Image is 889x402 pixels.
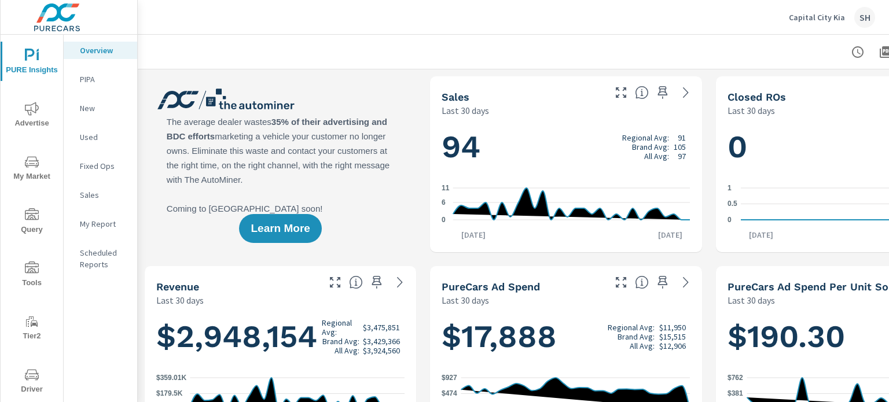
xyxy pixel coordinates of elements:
p: Capital City Kia [789,12,845,23]
div: PIPA [64,71,137,88]
text: $381 [728,390,743,398]
a: See more details in report [391,273,409,292]
p: 91 [678,133,686,142]
p: Regional Avg: [608,323,655,332]
a: See more details in report [677,83,695,102]
h5: Sales [442,91,469,103]
a: See more details in report [677,273,695,292]
div: New [64,99,137,117]
text: $179.5K [156,390,183,398]
text: 0 [442,216,446,224]
text: 0 [728,216,732,224]
p: Last 30 days [728,293,775,307]
h5: Closed ROs [728,91,786,103]
text: 11 [442,184,450,192]
p: $3,429,366 [363,337,400,346]
p: Sales [80,189,128,201]
button: Make Fullscreen [612,273,630,292]
p: My Report [80,218,128,230]
p: New [80,102,128,114]
span: Save this to your personalized report [653,273,672,292]
p: Brand Avg: [632,142,669,152]
p: All Avg: [335,346,359,355]
p: Brand Avg: [618,332,655,341]
p: Last 30 days [156,293,204,307]
p: Regional Avg: [622,133,669,142]
span: Save this to your personalized report [653,83,672,102]
p: 105 [674,142,686,152]
div: Used [64,128,137,146]
text: 0.5 [728,200,737,208]
p: [DATE] [453,229,494,241]
p: All Avg: [630,341,655,351]
span: Tier2 [4,315,60,343]
h5: PureCars Ad Spend [442,281,540,293]
h5: Revenue [156,281,199,293]
text: $927 [442,374,457,382]
button: Make Fullscreen [326,273,344,292]
span: Advertise [4,102,60,130]
text: $474 [442,390,457,398]
p: [DATE] [650,229,690,241]
span: Query [4,208,60,237]
span: Total sales revenue over the selected date range. [Source: This data is sourced from the dealer’s... [349,275,363,289]
span: PURE Insights [4,49,60,77]
span: Save this to your personalized report [368,273,386,292]
p: $15,515 [659,332,686,341]
h1: $17,888 [442,317,690,356]
div: My Report [64,215,137,233]
span: Total cost of media for all PureCars channels for the selected dealership group over the selected... [635,275,649,289]
p: 97 [678,152,686,161]
p: Scheduled Reports [80,247,128,270]
div: Scheduled Reports [64,244,137,273]
p: All Avg: [644,152,669,161]
p: $3,475,851 [363,323,400,332]
span: My Market [4,155,60,183]
p: $11,950 [659,323,686,332]
p: Used [80,131,128,143]
h1: $2,948,154 [156,317,405,356]
div: SH [854,7,875,28]
text: $762 [728,374,743,382]
p: Fixed Ops [80,160,128,172]
div: Fixed Ops [64,157,137,175]
text: 1 [728,184,732,192]
p: Brand Avg: [322,337,359,346]
p: Last 30 days [728,104,775,117]
div: Sales [64,186,137,204]
text: 6 [442,198,446,206]
p: $12,906 [659,341,686,351]
span: Tools [4,261,60,290]
p: Last 30 days [442,104,489,117]
p: Regional Avg: [322,318,359,337]
p: [DATE] [741,229,781,241]
span: Learn More [251,223,310,234]
text: $359.01K [156,374,186,382]
span: Number of vehicles sold by the dealership over the selected date range. [Source: This data is sou... [635,86,649,99]
p: $3,924,560 [363,346,400,355]
p: Last 30 days [442,293,489,307]
button: Learn More [239,214,321,243]
h1: 94 [442,127,690,167]
div: Overview [64,42,137,59]
span: Driver [4,368,60,396]
p: Overview [80,45,128,56]
p: PIPA [80,73,128,85]
button: Make Fullscreen [612,83,630,102]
